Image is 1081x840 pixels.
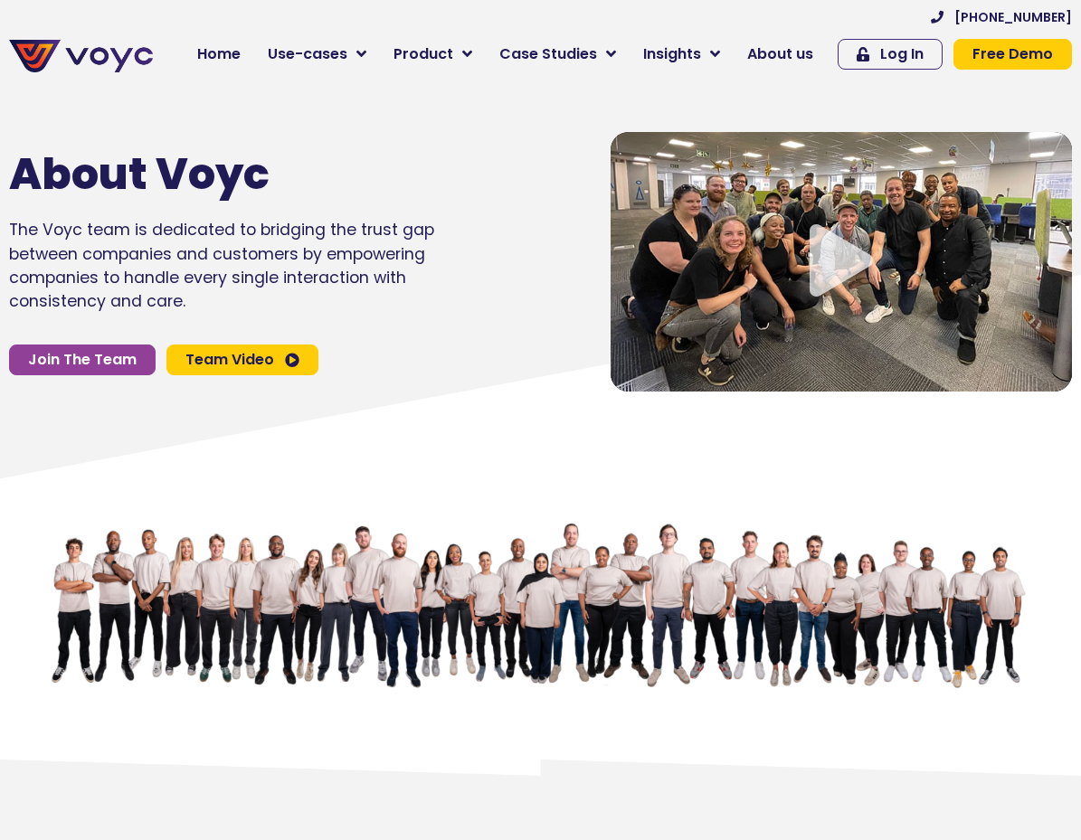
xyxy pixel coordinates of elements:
span: Join The Team [28,353,137,367]
span: [PHONE_NUMBER] [954,11,1072,24]
a: Team Video [166,344,318,375]
h1: About Voyc [9,148,421,201]
span: Case Studies [499,43,597,65]
span: Free Demo [972,47,1053,61]
span: Insights [643,43,701,65]
a: Use-cases [254,36,380,72]
a: [PHONE_NUMBER] [931,11,1072,24]
a: Insights [630,36,734,72]
a: Case Studies [486,36,630,72]
a: About us [734,36,827,72]
a: Home [184,36,254,72]
img: voyc-full-logo [9,40,153,72]
span: Home [197,43,241,65]
div: Video play button [805,224,877,299]
a: Free Demo [953,39,1072,70]
span: Log In [880,47,924,61]
span: Team Video [185,353,274,367]
a: Join The Team [9,344,156,375]
span: Use-cases [268,43,347,65]
span: Product [394,43,453,65]
span: About us [747,43,813,65]
p: The Voyc team is dedicated to bridging the trust gap between companies and customers by empowerin... [9,218,475,314]
a: Log In [838,39,943,70]
a: Product [380,36,486,72]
